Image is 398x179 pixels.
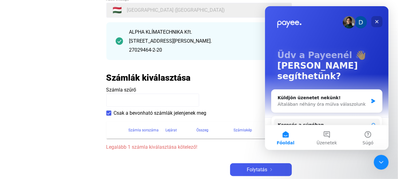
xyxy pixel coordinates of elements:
span: Számla szűrő [106,87,136,93]
div: ALPHA KLÍMATECHNIKA Kft. [129,28,283,36]
span: 🇭🇺 [113,6,122,14]
div: Számla sorszáma [129,126,166,134]
div: Számla sorszáma [129,126,159,134]
button: Folytatásarrow-right-white [230,163,292,176]
div: Számlakép [234,126,252,134]
div: Összeg [197,126,209,134]
img: arrow-right-white [267,168,275,171]
div: Számlakép [234,126,285,134]
span: Legalább 1 számla kiválasztása kötelező! [106,143,292,151]
span: Folytatás [247,166,267,173]
span: Csak a bevonható számlák jelenjenek meg [114,109,207,117]
div: Összeg [197,126,234,134]
div: Lejárat [166,126,177,134]
div: Lejárat [166,126,197,134]
span: [GEOGRAPHIC_DATA] ([GEOGRAPHIC_DATA]) [127,6,225,14]
iframe: Intercom live chat [374,155,389,170]
iframe: Intercom live chat [265,6,389,150]
img: checkmark-darker-green-circle [116,37,123,45]
button: 🇭🇺[GEOGRAPHIC_DATA] ([GEOGRAPHIC_DATA]) [106,3,292,18]
h2: Számlák kiválasztása [106,72,191,83]
div: 27029464-2-20 [129,46,283,54]
div: [STREET_ADDRESS][PERSON_NAME]. [129,37,283,45]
